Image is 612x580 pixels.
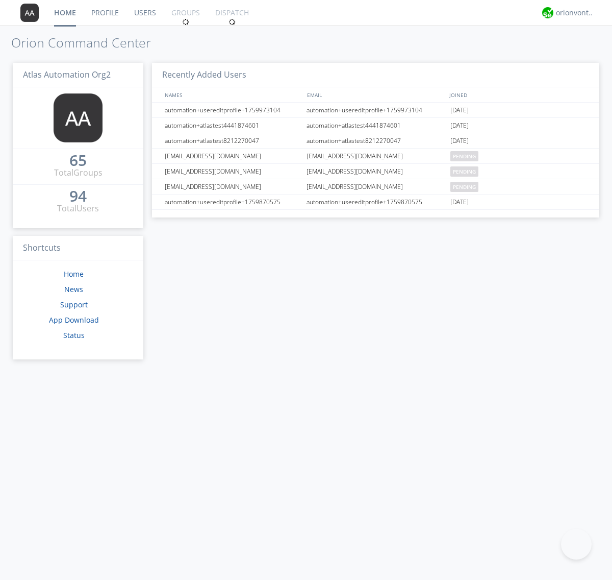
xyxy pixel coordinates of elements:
a: automation+atlastest8212270047automation+atlastest8212270047[DATE] [152,133,599,149]
img: 29d36aed6fa347d5a1537e7736e6aa13 [542,7,553,18]
a: [EMAIL_ADDRESS][DOMAIN_NAME][EMAIL_ADDRESS][DOMAIN_NAME]pending [152,164,599,179]
a: automation+usereditprofile+1759870575automation+usereditprofile+1759870575[DATE] [152,195,599,210]
h3: Recently Added Users [152,63,599,88]
div: automation+atlastest4441874601 [304,118,448,133]
div: automation+usereditprofile+1759973104 [162,103,303,117]
div: automation+usereditprofile+1759870575 [162,195,303,209]
span: [DATE] [450,195,469,210]
a: automation+usereditprofile+1759973104automation+usereditprofile+1759973104[DATE] [152,103,599,118]
div: [EMAIL_ADDRESS][DOMAIN_NAME] [162,164,303,179]
img: spin.svg [182,18,189,26]
span: [DATE] [450,103,469,118]
span: pending [450,166,478,177]
span: pending [450,151,478,161]
span: [DATE] [450,118,469,133]
img: 373638.png [20,4,39,22]
div: [EMAIL_ADDRESS][DOMAIN_NAME] [162,149,303,163]
div: Total Groups [54,167,103,179]
span: [DATE] [450,133,469,149]
div: EMAIL [304,87,447,102]
a: Status [63,330,85,340]
div: [EMAIL_ADDRESS][DOMAIN_NAME] [304,164,448,179]
div: automation+atlastest8212270047 [162,133,303,148]
div: automation+usereditprofile+1759870575 [304,195,448,209]
div: automation+atlastest4441874601 [162,118,303,133]
div: 65 [69,155,87,165]
a: Support [60,300,88,309]
div: automation+usereditprofile+1759973104 [304,103,448,117]
div: [EMAIL_ADDRESS][DOMAIN_NAME] [304,149,448,163]
div: [EMAIL_ADDRESS][DOMAIN_NAME] [162,179,303,194]
div: Total Users [57,203,99,214]
span: Atlas Automation Org2 [23,69,111,80]
img: 373638.png [54,93,103,142]
a: News [64,284,83,294]
div: JOINED [447,87,590,102]
div: NAMES [162,87,302,102]
a: 65 [69,155,87,167]
span: pending [450,182,478,192]
a: 94 [69,191,87,203]
a: [EMAIL_ADDRESS][DOMAIN_NAME][EMAIL_ADDRESS][DOMAIN_NAME]pending [152,149,599,164]
div: automation+atlastest8212270047 [304,133,448,148]
div: [EMAIL_ADDRESS][DOMAIN_NAME] [304,179,448,194]
iframe: Toggle Customer Support [561,529,592,560]
div: orionvontas+atlas+automation+org2 [556,8,594,18]
a: [EMAIL_ADDRESS][DOMAIN_NAME][EMAIL_ADDRESS][DOMAIN_NAME]pending [152,179,599,195]
a: App Download [49,315,99,325]
div: 94 [69,191,87,201]
a: Home [64,269,84,279]
h3: Shortcuts [13,236,143,261]
a: automation+atlastest4441874601automation+atlastest4441874601[DATE] [152,118,599,133]
img: spin.svg [228,18,236,26]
